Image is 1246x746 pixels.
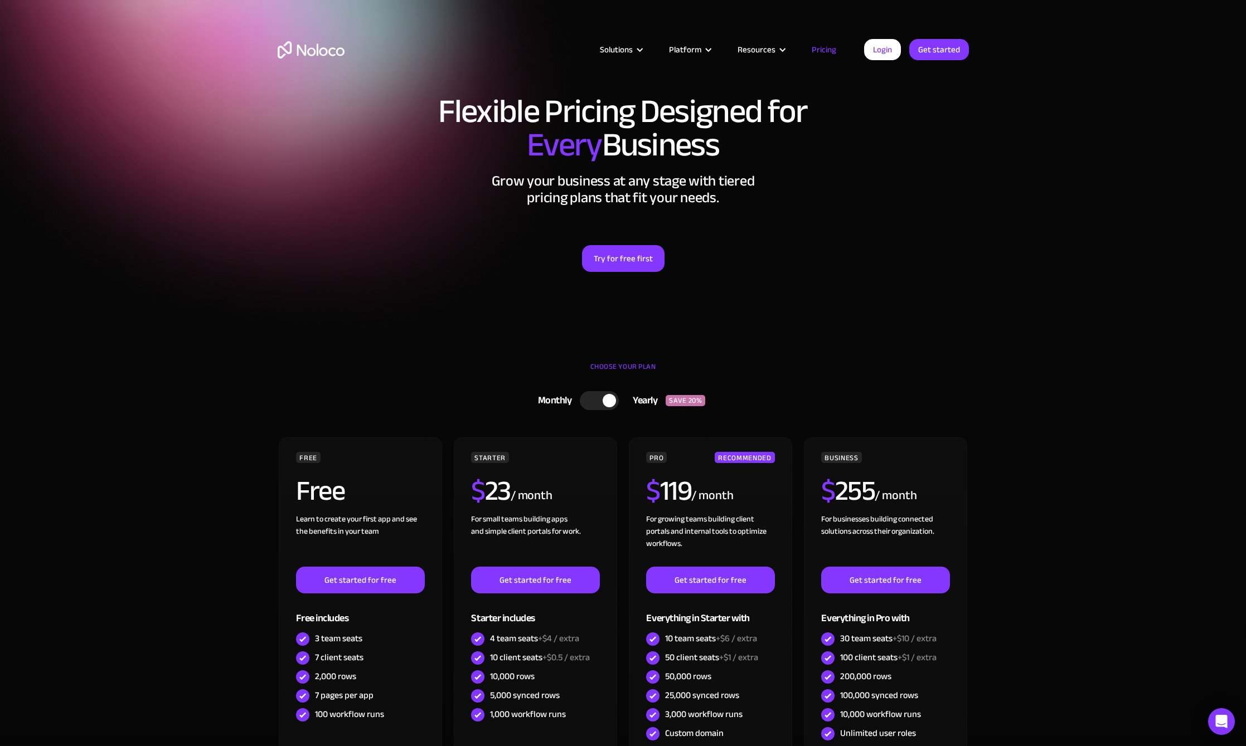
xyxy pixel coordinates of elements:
div: 4 team seats [490,632,579,645]
h1: Flexible Pricing Designed for Business [278,95,969,162]
div: 3,000 workflow runs [665,708,743,720]
a: Get started [909,39,969,60]
h2: 255 [821,477,875,505]
div: 10 team seats [665,632,757,645]
a: Get started for free [296,567,424,593]
div: / month [691,487,733,505]
span: +$4 / extra [538,630,579,647]
div: 7 pages per app [315,689,374,701]
div: Solutions [600,42,633,57]
span: $ [646,465,660,517]
a: Get started for free [646,567,774,593]
div: Everything in Starter with [646,593,774,630]
div: Starter includes [471,593,599,630]
a: Get started for free [471,567,599,593]
div: 5,000 synced rows [490,689,560,701]
span: +$10 / extra [893,630,937,647]
div: 10,000 workflow runs [840,708,921,720]
a: Login [864,39,901,60]
a: Pricing [798,42,850,57]
span: +$6 / extra [716,630,757,647]
div: Monthly [524,392,580,409]
div: 100,000 synced rows [840,689,918,701]
div: For growing teams building client portals and internal tools to optimize workflows. [646,513,774,567]
div: 7 client seats [315,651,363,664]
div: 100 workflow runs [315,708,384,720]
div: 200,000 rows [840,670,891,682]
h2: Free [296,477,345,505]
div: 50,000 rows [665,670,711,682]
div: SAVE 20% [666,395,705,406]
a: home [278,41,345,58]
span: Every [527,114,602,176]
div: / month [511,487,552,505]
div: Resources [738,42,775,57]
div: Resources [724,42,798,57]
div: Platform [669,42,701,57]
div: For small teams building apps and simple client portals for work. ‍ [471,513,599,567]
div: 10,000 rows [490,670,535,682]
span: $ [471,465,485,517]
div: 1,000 workflow runs [490,708,566,720]
div: 2,000 rows [315,670,356,682]
div: STARTER [471,452,508,463]
div: RECOMMENDED [715,452,774,463]
div: Open Intercom Messenger [1208,708,1235,735]
div: For businesses building connected solutions across their organization. ‍ [821,513,949,567]
div: 30 team seats [840,632,937,645]
span: +$1 / extra [719,649,758,666]
div: Custom domain [665,727,724,739]
div: Unlimited user roles [840,727,916,739]
div: Free includes [296,593,424,630]
div: FREE [296,452,321,463]
span: +$1 / extra [898,649,937,666]
div: CHOOSE YOUR PLAN [278,358,969,386]
div: PRO [646,452,667,463]
div: 10 client seats [490,651,590,664]
div: 25,000 synced rows [665,689,739,701]
div: Platform [655,42,724,57]
span: +$0.5 / extra [542,649,590,666]
div: Everything in Pro with [821,593,949,630]
h2: Grow your business at any stage with tiered pricing plans that fit your needs. [278,173,969,206]
h2: 119 [646,477,691,505]
a: Try for free first [582,245,665,272]
div: 100 client seats [840,651,937,664]
h2: 23 [471,477,511,505]
a: Get started for free [821,567,949,593]
div: BUSINESS [821,452,861,463]
div: 50 client seats [665,651,758,664]
div: Solutions [586,42,655,57]
div: Learn to create your first app and see the benefits in your team ‍ [296,513,424,567]
div: / month [875,487,917,505]
span: $ [821,465,835,517]
div: 3 team seats [315,632,362,645]
div: Yearly [619,392,666,409]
